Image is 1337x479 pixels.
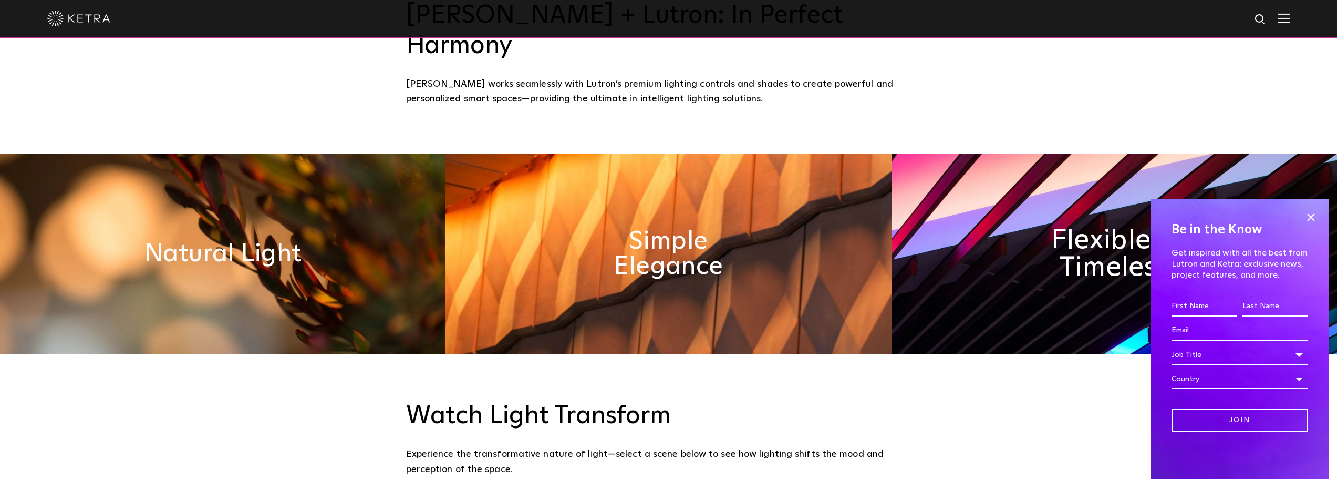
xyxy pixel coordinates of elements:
input: Email [1172,321,1308,341]
h2: Natural Light [144,241,302,267]
input: First Name [1172,297,1237,317]
img: Hamburger%20Nav.svg [1278,13,1290,23]
div: [PERSON_NAME] works seamlessly with Lutron’s premium lighting controls and shades to create power... [406,77,931,107]
img: ketra-logo-2019-white [47,11,110,26]
img: simple_elegance [445,154,891,354]
h3: Watch Light Transform [406,401,931,432]
h4: Be in the Know [1172,220,1308,240]
div: Country [1172,369,1308,389]
h2: Flexible & Timeless [1027,226,1201,281]
div: Job Title [1172,345,1308,365]
p: Get inspired with all the best from Lutron and Ketra: exclusive news, project features, and more. [1172,248,1308,280]
img: flexible_timeless_ketra [892,154,1337,354]
p: Experience the transformative nature of light—select a scene below to see how lighting shifts the... [406,447,926,477]
img: search icon [1254,13,1267,26]
input: Last Name [1242,297,1308,317]
h2: Simple Elegance [588,229,749,279]
input: Join [1172,409,1308,432]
